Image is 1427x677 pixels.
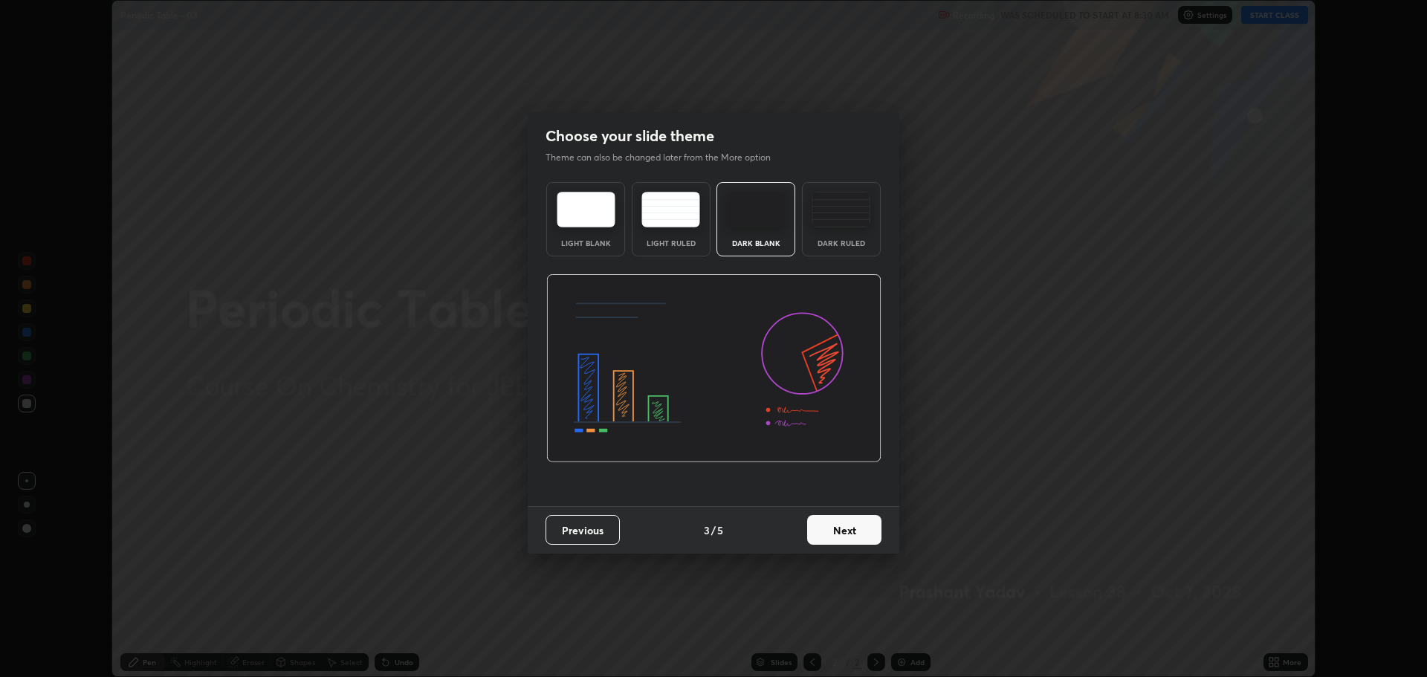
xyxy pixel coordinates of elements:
h4: / [711,522,716,538]
div: Dark Blank [726,239,786,247]
p: Theme can also be changed later from the More option [546,151,786,164]
div: Light Blank [556,239,615,247]
button: Next [807,515,881,545]
button: Previous [546,515,620,545]
h2: Choose your slide theme [546,126,714,146]
img: lightRuledTheme.5fabf969.svg [641,192,700,227]
h4: 3 [704,522,710,538]
img: lightTheme.e5ed3b09.svg [557,192,615,227]
img: darkTheme.f0cc69e5.svg [727,192,786,227]
div: Light Ruled [641,239,701,247]
div: Dark Ruled [812,239,871,247]
h4: 5 [717,522,723,538]
img: darkRuledTheme.de295e13.svg [812,192,870,227]
img: darkThemeBanner.d06ce4a2.svg [546,274,881,463]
